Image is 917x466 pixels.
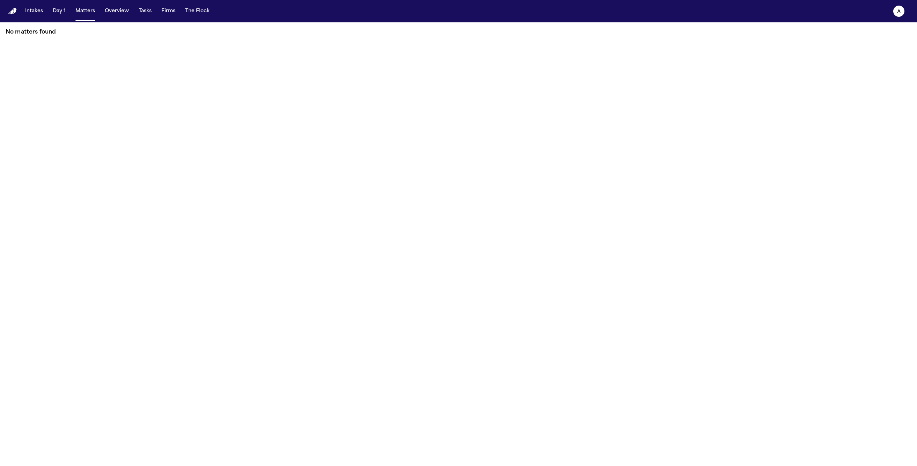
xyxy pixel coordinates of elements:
p: No matters found [6,28,911,36]
button: Overview [102,5,132,17]
button: Intakes [22,5,46,17]
button: Tasks [136,5,154,17]
a: Home [8,8,17,15]
img: Finch Logo [8,8,17,15]
text: a [897,9,901,14]
button: Matters [73,5,98,17]
button: Day 1 [50,5,68,17]
button: The Flock [182,5,212,17]
button: Firms [159,5,178,17]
